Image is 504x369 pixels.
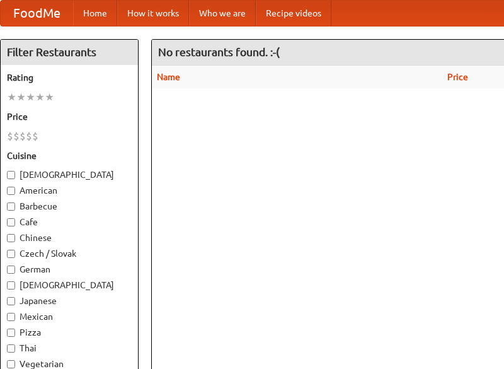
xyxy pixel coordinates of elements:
label: Czech / Slovak [7,247,132,260]
h5: Cuisine [7,149,132,162]
label: Barbecue [7,200,132,213]
input: Thai [7,344,15,353]
li: ★ [16,90,26,104]
ng-pluralize: No restaurants found. :-( [158,46,280,58]
li: $ [20,129,26,143]
input: Pizza [7,329,15,337]
label: Cafe [7,216,132,228]
input: Chinese [7,234,15,242]
input: Japanese [7,297,15,305]
label: American [7,184,132,197]
label: Mexican [7,310,132,323]
li: ★ [7,90,16,104]
a: How it works [117,1,189,26]
a: Who we are [189,1,256,26]
li: $ [7,129,13,143]
label: Chinese [7,231,132,244]
input: Barbecue [7,202,15,211]
input: German [7,266,15,274]
label: [DEMOGRAPHIC_DATA] [7,279,132,291]
a: Price [447,72,468,82]
a: Home [73,1,117,26]
li: ★ [35,90,45,104]
a: FoodMe [1,1,73,26]
label: [DEMOGRAPHIC_DATA] [7,168,132,181]
input: American [7,187,15,195]
input: Mexican [7,313,15,321]
li: $ [32,129,38,143]
li: ★ [26,90,35,104]
label: German [7,263,132,276]
input: Vegetarian [7,360,15,368]
h4: Filter Restaurants [1,40,138,65]
h5: Price [7,110,132,123]
li: $ [26,129,32,143]
li: $ [13,129,20,143]
li: ★ [45,90,54,104]
a: Name [157,72,180,82]
input: Czech / Slovak [7,250,15,258]
a: Recipe videos [256,1,331,26]
input: Cafe [7,218,15,226]
label: Pizza [7,326,132,339]
input: [DEMOGRAPHIC_DATA] [7,171,15,179]
input: [DEMOGRAPHIC_DATA] [7,281,15,290]
label: Japanese [7,295,132,307]
h5: Rating [7,71,132,84]
label: Thai [7,342,132,354]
